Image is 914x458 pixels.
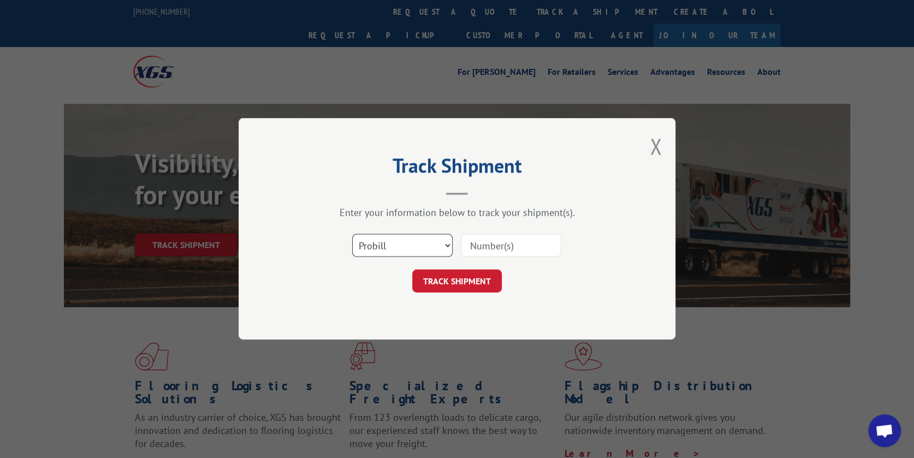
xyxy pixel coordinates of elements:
button: Close modal [650,132,662,161]
button: TRACK SHIPMENT [412,270,502,293]
h2: Track Shipment [293,158,621,179]
div: Open chat [868,414,901,447]
div: Enter your information below to track your shipment(s). [293,207,621,219]
input: Number(s) [461,234,561,257]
